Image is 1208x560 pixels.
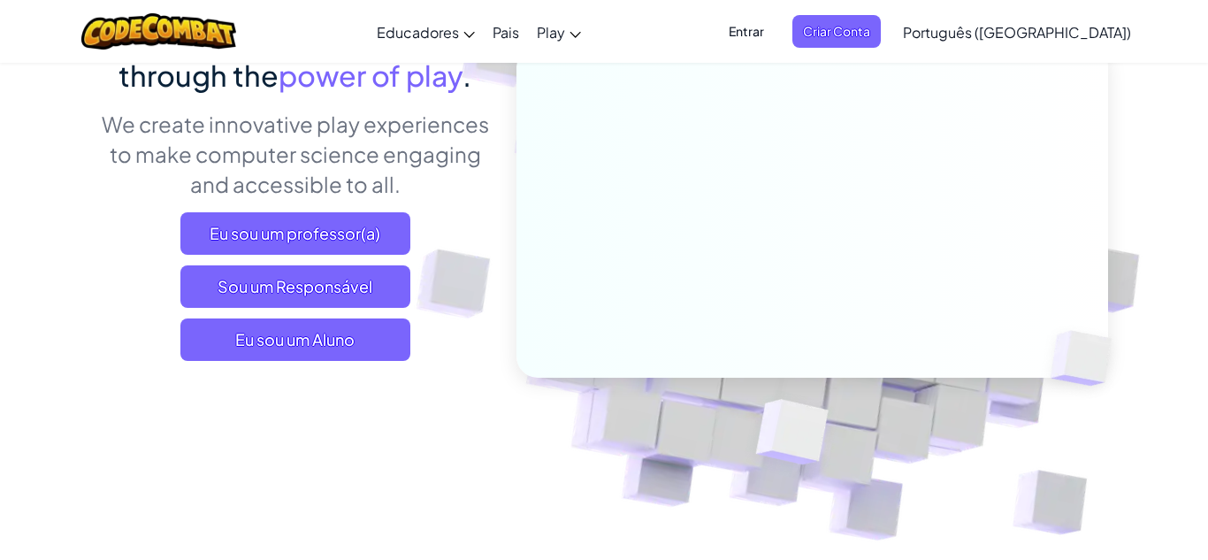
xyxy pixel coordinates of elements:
img: Overlap cubes [713,362,871,509]
span: Educadores [377,23,459,42]
img: Overlap cubes [1021,294,1154,423]
button: Eu sou um Aluno [180,318,410,361]
span: Português ([GEOGRAPHIC_DATA]) [903,23,1131,42]
span: . [463,58,471,93]
a: Eu sou um professor(a) [180,212,410,255]
button: Entrar [718,15,775,48]
a: Play [528,8,590,56]
button: Criar Conta [792,15,881,48]
a: Português ([GEOGRAPHIC_DATA]) [894,8,1140,56]
span: Play [537,23,565,42]
a: Pais [484,8,528,56]
a: Educadores [368,8,484,56]
p: We create innovative play experiences to make computer science engaging and accessible to all. [100,109,490,199]
a: Sou um Responsável [180,265,410,308]
span: power of play [279,58,463,93]
img: CodeCombat logo [81,13,236,50]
